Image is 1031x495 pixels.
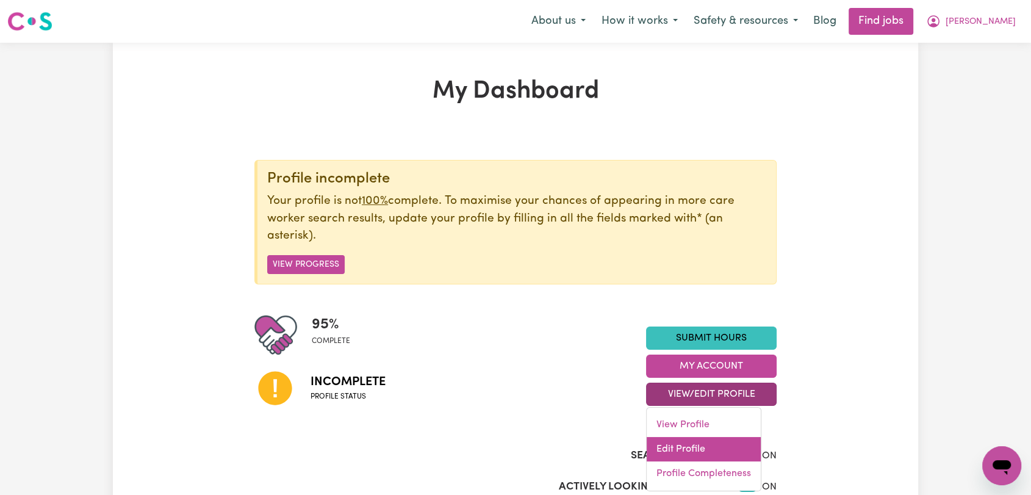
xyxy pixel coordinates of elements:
span: ON [762,451,777,461]
span: 95 % [312,314,350,336]
u: 100% [362,195,388,207]
div: Profile completeness: 95% [312,314,360,356]
h1: My Dashboard [254,77,777,106]
button: View Progress [267,255,345,274]
div: View/Edit Profile [646,407,761,491]
img: Careseekers logo [7,10,52,32]
button: My Account [646,355,777,378]
a: Find jobs [849,8,913,35]
a: Careseekers logo [7,7,52,35]
button: About us [523,9,594,34]
a: Edit Profile [647,437,761,461]
button: My Account [918,9,1024,34]
a: View Profile [647,413,761,437]
div: Profile incomplete [267,170,766,188]
a: Submit Hours [646,327,777,350]
span: Profile status [311,391,386,402]
label: Actively Looking for Clients [559,479,723,495]
a: Profile Completeness [647,461,761,486]
label: Search Visibility [631,448,723,464]
span: [PERSON_NAME] [946,15,1016,29]
span: ON [762,482,777,492]
a: Blog [806,8,844,35]
span: Incomplete [311,373,386,391]
button: View/Edit Profile [646,383,777,406]
button: Safety & resources [686,9,806,34]
p: Your profile is not complete. To maximise your chances of appearing in more care worker search re... [267,193,766,245]
button: How it works [594,9,686,34]
span: complete [312,336,350,347]
iframe: Button to launch messaging window [982,446,1021,485]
